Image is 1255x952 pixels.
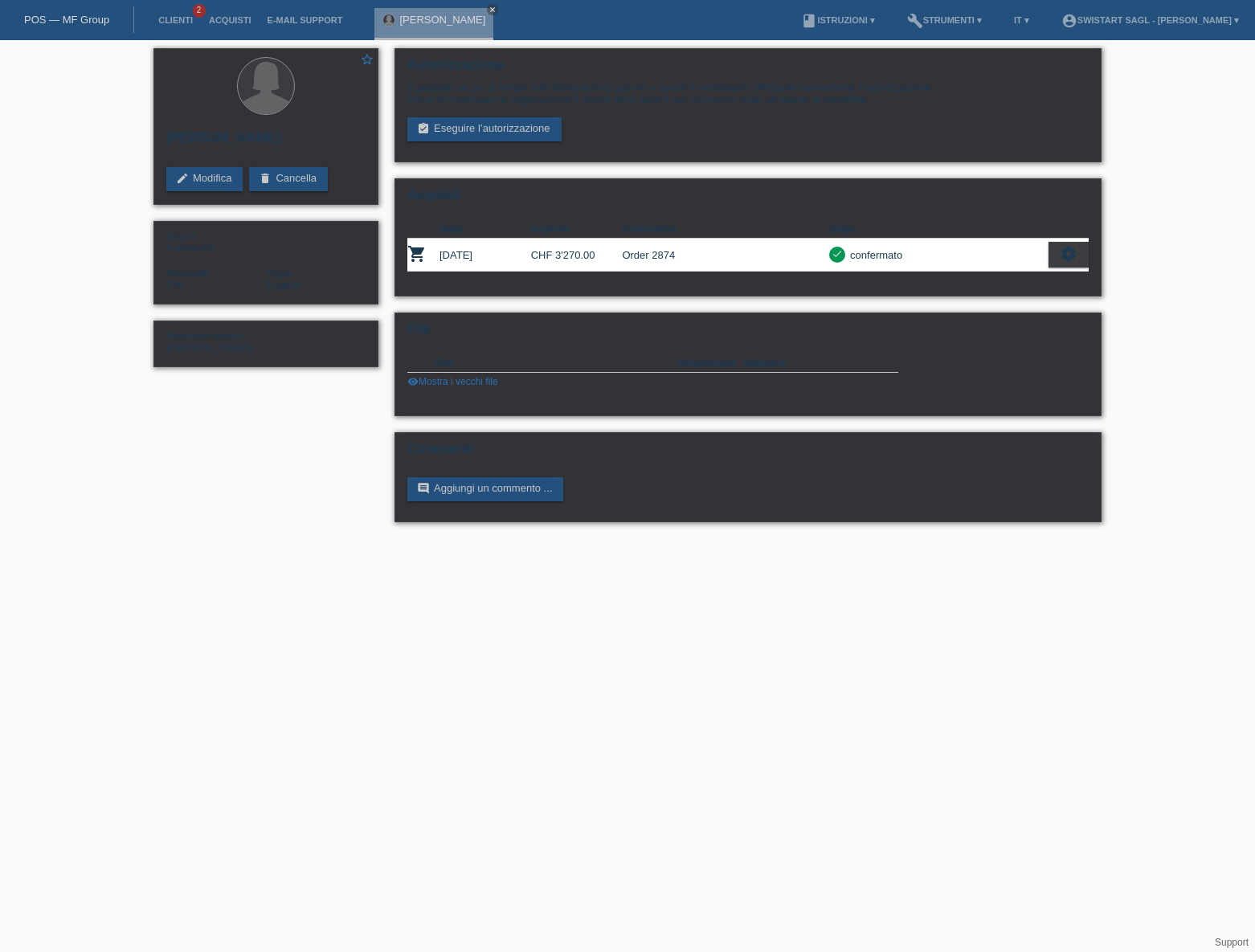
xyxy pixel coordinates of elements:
h2: File [407,321,1089,345]
i: account_circle [1061,13,1077,29]
a: Acquisti [201,15,260,25]
span: Nationalità [166,268,208,278]
a: POS — MF Group [24,14,109,26]
th: Commento [622,219,829,239]
a: Support [1215,937,1249,948]
th: File [435,353,677,373]
a: deleteCancella [249,167,328,191]
i: assignment_turned_in [417,122,430,135]
th: Data/ora [744,353,876,373]
i: build [907,13,923,29]
td: [DATE] [439,239,531,272]
span: 2 [193,4,206,18]
i: POSP00023493 [407,244,427,264]
a: editModifica [166,167,243,191]
span: Lingua [266,268,292,278]
td: Order 2874 [622,239,829,272]
th: Data [439,219,531,239]
a: close [487,4,498,15]
th: Importo [531,219,623,239]
i: delete [259,172,272,185]
i: book [801,13,817,29]
a: E-mail Support [260,15,351,25]
h2: [PERSON_NAME] [166,130,366,154]
div: È passato un po’ di tempo dall’ultima autorizzazione e quindi è necessario effettuare nuovamente ... [407,81,1089,105]
a: IT ▾ [1006,15,1037,25]
div: [PERSON_NAME] [166,329,266,353]
i: check [832,248,843,259]
span: Genere [166,231,196,241]
i: star_border [360,52,374,67]
a: account_circleSwistart Sagl - [PERSON_NAME] ▾ [1053,15,1247,25]
h2: Autorizzazione [407,57,1089,81]
i: comment [417,482,430,495]
h2: Acquisti [407,187,1089,211]
span: Riferimento esterno [166,331,243,341]
i: settings [1060,245,1077,263]
span: Svizzera [166,279,182,291]
a: [PERSON_NAME] [399,14,485,26]
div: Femminile [166,230,266,254]
a: bookIstruzioni ▾ [793,15,882,25]
td: CHF 3'270.00 [531,239,623,272]
a: commentAggiungi un commento ... [407,477,563,501]
a: buildStrumenti ▾ [899,15,990,25]
a: star_border [360,52,374,69]
a: Clienti [150,15,201,25]
i: visibility [407,376,419,387]
span: English [266,279,300,291]
i: edit [176,172,189,185]
h2: Commenti [407,441,1089,465]
th: Stato [829,219,1049,239]
th: Dimensione [677,353,743,373]
div: confermato [845,247,902,264]
a: assignment_turned_inEseguire l’autorizzazione [407,117,562,141]
i: close [489,6,497,14]
a: visibilityMostra i vecchi file [407,376,498,387]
